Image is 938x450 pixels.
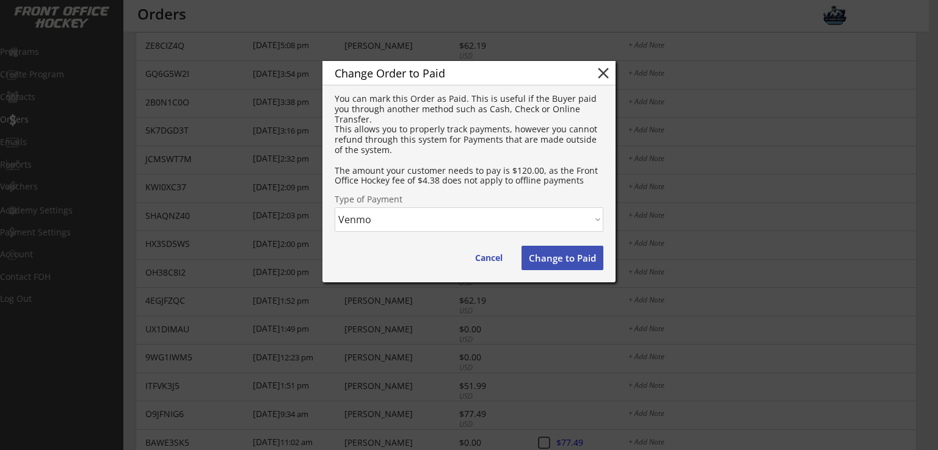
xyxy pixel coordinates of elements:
div: Type of Payment [335,195,603,204]
div: You can mark this Order as Paid. This is useful if the Buyer paid you through another method such... [335,94,603,186]
button: close [594,64,613,82]
button: Cancel [463,246,515,270]
button: Change to Paid [522,246,603,270]
div: Change Order to Paid [335,68,575,79]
